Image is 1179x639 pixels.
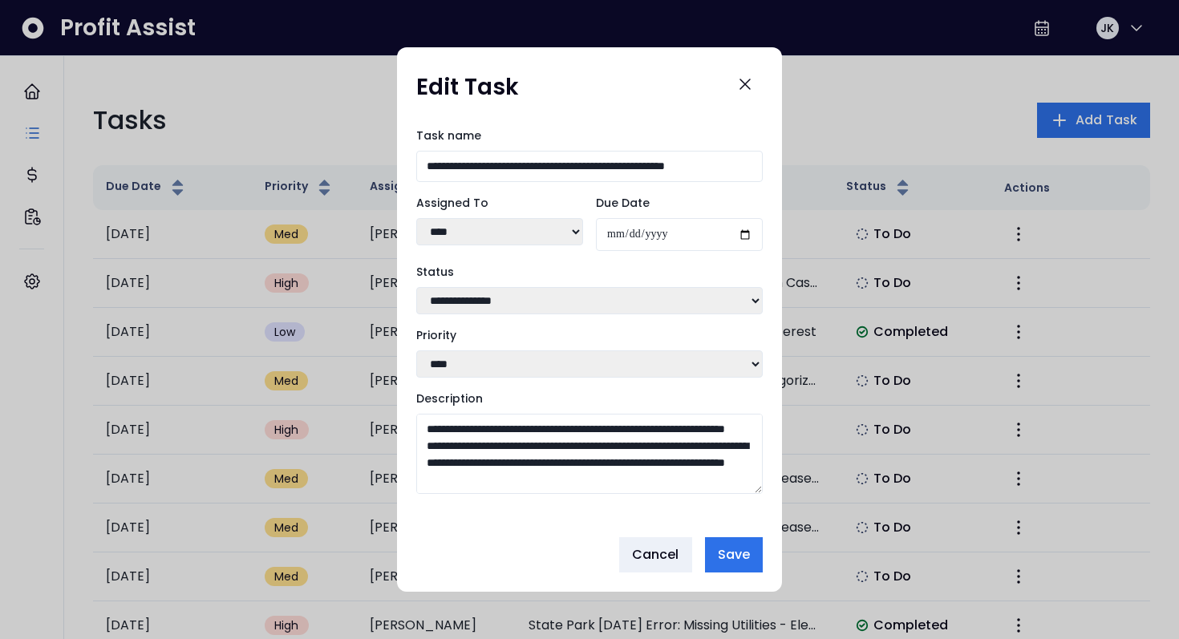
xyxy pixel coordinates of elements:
[416,327,763,344] label: Priority
[727,67,763,102] button: Close
[596,195,763,212] label: Due Date
[705,537,763,572] button: Save
[632,545,679,564] span: Cancel
[416,195,583,212] label: Assigned To
[416,73,519,102] h1: Edit Task
[416,127,763,144] label: Task name
[416,264,763,281] label: Status
[416,390,763,407] label: Description
[619,537,692,572] button: Cancel
[718,545,750,564] span: Save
